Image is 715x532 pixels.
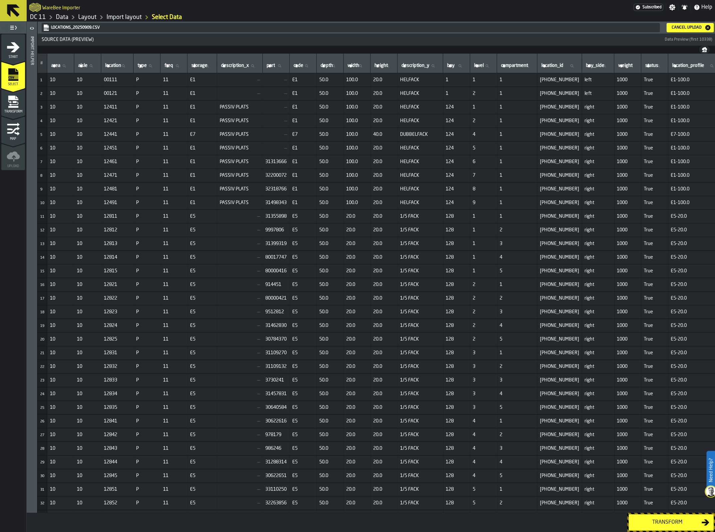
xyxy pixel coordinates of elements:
span: label [541,63,563,68]
span: 10 [50,105,72,110]
span: E1 [190,77,214,83]
span: locations_20250909.csv [42,23,660,32]
span: HELFACK [400,77,440,83]
span: 100.0 [346,186,368,192]
span: 12421 [104,118,131,124]
span: label [164,63,173,68]
span: 31313666 [265,159,287,164]
label: button-toggle-Help [691,3,715,11]
span: 1000 [617,145,638,151]
span: Select [1,83,25,86]
span: P [136,77,158,83]
span: [PHONE_NUMBER] [540,145,579,151]
span: [PHONE_NUMBER] [540,200,579,205]
span: label [191,63,207,68]
div: Menu Subscription [633,4,663,11]
span: PASSIV PLATS [220,159,260,164]
span: Transform [1,110,25,114]
span: PASSIV PLATS [220,105,260,110]
span: 20.0 [373,200,395,205]
span: label [401,63,429,68]
span: label [221,63,249,68]
span: True [644,186,665,192]
span: 10 [50,118,72,124]
span: 1 [473,105,494,110]
span: 1 [40,79,42,82]
span: 50.0 [319,132,341,137]
span: E7 [292,132,314,137]
span: True [644,77,665,83]
span: Map [1,137,25,141]
span: 00111 [104,77,131,83]
span: PASSIV PLATS [220,186,260,192]
span: [PHONE_NUMBER] [540,77,579,83]
span: 12451 [104,145,131,151]
input: label [220,62,260,70]
span: Help [701,3,712,11]
span: 10 [50,173,72,178]
span: HELFACK [400,91,440,96]
span: 100.0 [346,77,368,83]
span: 5 [473,145,494,151]
a: link-to-/wh/i/2e91095d-d0fa-471d-87cf-b9f7f81665fc/settings/billing [633,4,663,11]
span: 1000 [617,159,638,164]
span: right [585,118,611,124]
input: label [540,62,579,70]
span: E1 [190,173,214,178]
span: 1000 [617,173,638,178]
span: label [474,63,484,68]
span: E1 [292,186,314,192]
span: P [136,186,158,192]
span: 124 [446,145,467,151]
span: P [136,91,158,96]
span: 10 [77,132,99,137]
span: 100.0 [346,145,368,151]
span: label [51,63,60,68]
span: # [40,61,43,66]
span: P [136,132,158,137]
span: 50.0 [319,186,341,192]
span: 1 [500,77,535,83]
span: E1 [190,159,214,164]
span: 11 [163,186,185,192]
span: 1 [446,77,467,83]
span: 10 [50,200,72,205]
span: left [585,77,611,83]
span: 10 [50,145,72,151]
span: Subscribed [642,5,661,10]
a: link-to-/wh/i/2e91095d-d0fa-471d-87cf-b9f7f81665fc/import/layout/999a107b-e341-4c22-bd19-346aa0d4... [152,14,182,21]
span: 50.0 [319,91,341,96]
span: 3 [40,106,42,110]
span: 1 [500,118,535,124]
h2: Sub Title [42,4,80,11]
span: 10 [50,91,72,96]
span: 12461 [104,159,131,164]
span: — [265,105,287,110]
input: label [346,62,367,70]
a: link-to-/wh/i/2e91095d-d0fa-471d-87cf-b9f7f81665fc [30,14,46,21]
span: P [136,105,158,110]
span: — [265,132,287,137]
span: label [105,63,121,68]
span: 2 [40,92,42,96]
span: 31498343 [265,200,287,205]
span: 7 [473,173,494,178]
span: 7 [40,160,42,164]
span: E1 [190,200,214,205]
span: 1 [500,91,535,96]
input: label [500,62,534,70]
span: label [294,63,303,68]
span: True [644,105,665,110]
span: label [645,63,658,68]
span: 12411 [104,105,131,110]
li: menu Select [1,62,25,88]
span: 10 [50,77,72,83]
span: [PHONE_NUMBER] [540,159,579,164]
span: HELFACK [400,105,440,110]
span: right [585,132,611,137]
header: Import Helper [27,22,37,513]
span: — [220,91,260,96]
span: 124 [446,132,467,137]
span: label [447,63,454,68]
span: 1 [500,200,535,205]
